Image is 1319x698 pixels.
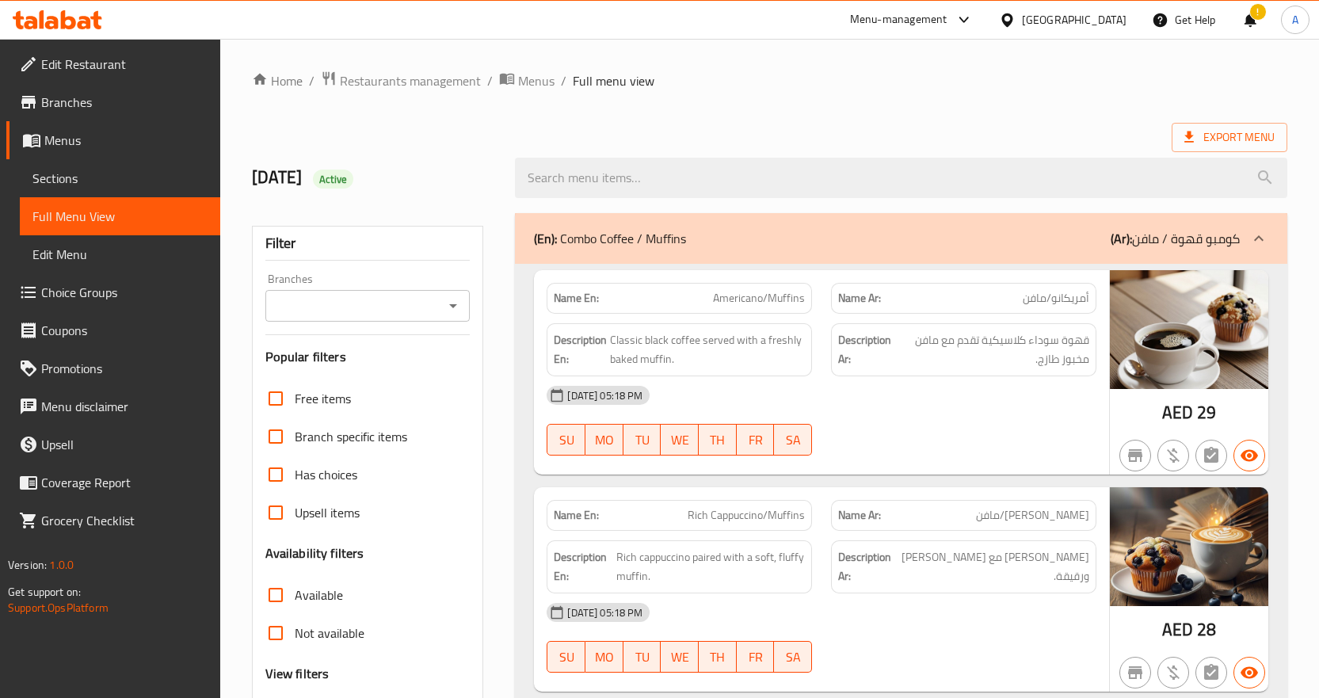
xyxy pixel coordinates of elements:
[554,330,607,369] strong: Description En:
[44,131,208,150] span: Menus
[1110,487,1268,606] img: Cappuccino638930938804572554.jpg
[6,387,220,425] a: Menu disclaimer
[561,605,649,620] span: [DATE] 05:18 PM
[265,227,471,261] div: Filter
[1195,657,1227,688] button: Not has choices
[515,213,1287,264] div: (En): Combo Coffee / Muffins(Ar):كومبو قهوة / مافن
[554,547,613,586] strong: Description En:
[737,424,775,456] button: FR
[743,646,768,669] span: FR
[6,45,220,83] a: Edit Restaurant
[554,429,579,452] span: SU
[561,71,566,90] li: /
[6,83,220,121] a: Branches
[1197,614,1216,645] span: 28
[585,641,623,673] button: MO
[1172,123,1287,152] span: Export Menu
[838,547,896,586] strong: Description Ar:
[265,348,471,366] h3: Popular filters
[41,93,208,112] span: Branches
[1195,440,1227,471] button: Not has choices
[41,435,208,454] span: Upsell
[1233,440,1265,471] button: Available
[592,429,617,452] span: MO
[8,555,47,575] span: Version:
[610,330,805,369] span: Classic black coffee served with a freshly baked muffin.
[265,665,330,683] h3: View filters
[547,424,585,456] button: SU
[661,424,699,456] button: WE
[6,121,220,159] a: Menus
[838,290,881,307] strong: Name Ar:
[265,544,364,563] h3: Availability filters
[547,641,585,673] button: SU
[616,547,805,586] span: Rich cappuccino paired with a soft, fluffy muffin.
[41,511,208,530] span: Grocery Checklist
[630,646,655,669] span: TU
[705,646,730,669] span: TH
[41,359,208,378] span: Promotions
[6,502,220,540] a: Grocery Checklist
[630,429,655,452] span: TU
[1162,397,1193,428] span: AED
[699,641,737,673] button: TH
[32,207,208,226] span: Full Menu View
[743,429,768,452] span: FR
[1111,229,1240,248] p: كومبو قهوة / مافن
[252,166,497,189] h2: [DATE]
[667,429,692,452] span: WE
[8,597,109,618] a: Support.OpsPlatform
[295,585,343,605] span: Available
[976,507,1089,524] span: [PERSON_NAME]/مافن
[623,424,661,456] button: TU
[774,424,812,456] button: SA
[515,158,1287,198] input: search
[661,641,699,673] button: WE
[737,641,775,673] button: FR
[780,429,806,452] span: SA
[780,646,806,669] span: SA
[295,427,407,446] span: Branch specific items
[1292,11,1298,29] span: A
[32,245,208,264] span: Edit Menu
[585,424,623,456] button: MO
[295,503,360,522] span: Upsell items
[6,273,220,311] a: Choice Groups
[1023,290,1089,307] span: أمريكانو/مافن
[899,547,1089,586] span: كابتشينو غني مع مافن ناعمة ورقيقة.
[295,624,364,643] span: Not available
[295,465,357,484] span: Has choices
[6,311,220,349] a: Coupons
[487,71,493,90] li: /
[309,71,315,90] li: /
[1111,227,1132,250] b: (Ar):
[1184,128,1275,147] span: Export Menu
[705,429,730,452] span: TH
[554,290,599,307] strong: Name En:
[6,425,220,463] a: Upsell
[340,71,481,90] span: Restaurants management
[667,646,692,669] span: WE
[592,646,617,669] span: MO
[561,388,649,403] span: [DATE] 05:18 PM
[32,169,208,188] span: Sections
[252,71,1287,91] nav: breadcrumb
[1157,657,1189,688] button: Purchased item
[6,463,220,502] a: Coverage Report
[41,473,208,492] span: Coverage Report
[295,389,351,408] span: Free items
[313,172,354,187] span: Active
[774,641,812,673] button: SA
[49,555,74,575] span: 1.0.0
[41,397,208,416] span: Menu disclaimer
[499,71,555,91] a: Menus
[534,227,557,250] b: (En):
[442,295,464,317] button: Open
[20,197,220,235] a: Full Menu View
[1119,440,1151,471] button: Not branch specific item
[1110,270,1268,389] img: Americano638930936599711824.jpg
[838,507,881,524] strong: Name Ar:
[20,235,220,273] a: Edit Menu
[1197,397,1216,428] span: 29
[6,349,220,387] a: Promotions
